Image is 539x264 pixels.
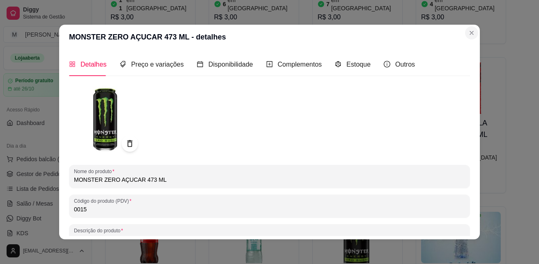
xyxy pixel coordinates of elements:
button: Close [465,26,478,39]
span: Estoque [346,61,371,68]
span: Preço e variações [131,61,184,68]
span: calendar [197,61,203,67]
input: Código do produto (PDV) [74,205,465,213]
span: Outros [395,61,415,68]
span: Disponibilidade [208,61,253,68]
input: Nome do produto [74,176,465,184]
span: info-circle [384,61,390,67]
header: MONSTER ZERO AÇUCAR 473 ML - detalhes [59,25,480,49]
span: code-sandbox [335,61,341,67]
img: produto [69,83,143,157]
label: Código do produto (PDV) [74,197,134,204]
input: Descrição do produto [74,235,465,243]
label: Descrição do produto [74,227,126,234]
span: Complementos [278,61,322,68]
span: appstore [69,61,76,67]
span: plus-square [266,61,273,67]
label: Nome do produto [74,168,117,175]
span: tags [120,61,126,67]
span: Detalhes [81,61,106,68]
